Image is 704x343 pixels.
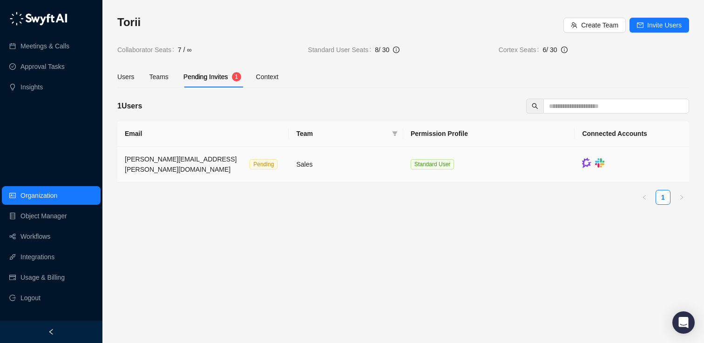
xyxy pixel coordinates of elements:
li: Previous Page [637,190,652,205]
span: Collaborator Seats [117,45,178,55]
div: Users [117,72,135,82]
span: 1 [235,74,238,80]
span: 7 / ∞ [178,45,191,55]
span: Pending [250,159,278,169]
img: slack-Cn3INd-T.png [595,158,604,168]
button: right [674,190,689,205]
span: Cortex Seats [499,45,543,55]
h5: 1 Users [117,101,142,112]
span: filter [392,131,398,136]
span: Create Team [581,20,618,30]
div: Open Intercom Messenger [672,311,695,334]
a: Object Manager [20,207,67,225]
img: logo-05li4sbe.png [9,12,68,26]
span: [PERSON_NAME][EMAIL_ADDRESS][PERSON_NAME][DOMAIN_NAME] [125,155,237,173]
span: mail [637,22,643,28]
span: Logout [20,289,41,307]
a: 1 [656,190,670,204]
span: Invite Users [647,20,682,30]
span: info-circle [561,47,568,53]
th: Connected Accounts [575,121,689,147]
span: Pending Invites [183,73,228,81]
h3: Torii [117,15,563,30]
span: info-circle [393,47,399,53]
span: logout [9,295,16,301]
span: Standard User Seats [308,45,375,55]
span: Team [296,128,388,139]
span: search [532,103,538,109]
th: Email [117,121,289,147]
div: Context [256,72,278,82]
img: gong-Dwh8HbPa.png [582,158,591,168]
span: filter [390,127,399,141]
a: Workflows [20,227,50,246]
span: Standard User [411,159,454,169]
a: Insights [20,78,43,96]
a: Meetings & Calls [20,37,69,55]
div: Teams [149,72,169,82]
span: left [642,195,647,200]
li: 1 [656,190,670,205]
button: Create Team [563,18,626,33]
button: Invite Users [630,18,689,33]
button: left [637,190,652,205]
span: 6 / 30 [542,46,557,54]
a: Integrations [20,248,54,266]
li: Next Page [674,190,689,205]
a: Usage & Billing [20,268,65,287]
sup: 1 [232,72,241,81]
a: Approval Tasks [20,57,65,76]
span: team [571,22,577,28]
th: Permission Profile [403,121,575,147]
span: left [48,329,54,335]
td: Sales [289,147,403,182]
a: Organization [20,186,57,205]
span: right [679,195,684,200]
span: 8 / 30 [375,46,389,54]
